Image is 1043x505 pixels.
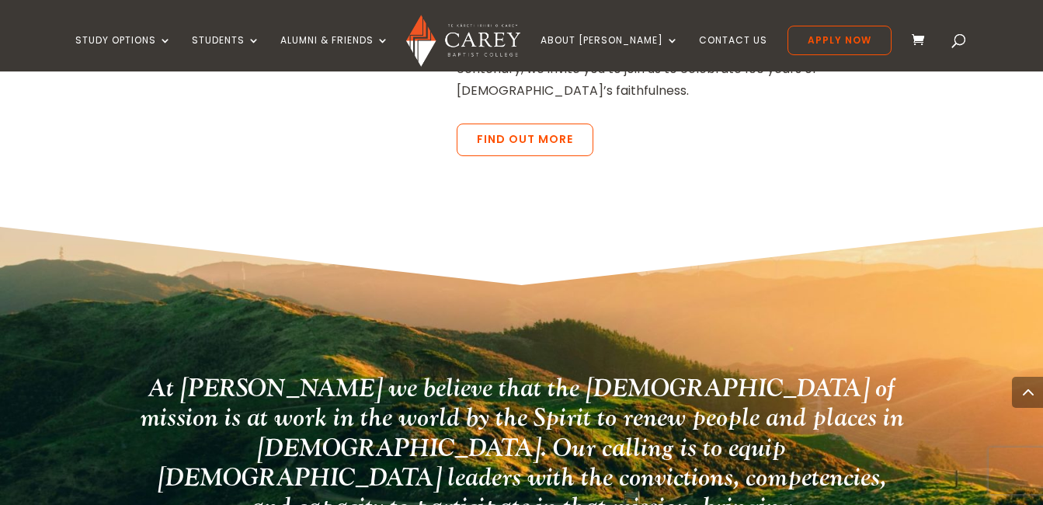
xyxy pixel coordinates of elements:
a: Students [192,35,260,71]
img: Carey Baptist College [406,15,520,67]
a: Find Out More [457,124,593,156]
a: Alumni & Friends [280,35,389,71]
a: Study Options [75,35,172,71]
a: Contact Us [699,35,767,71]
a: About [PERSON_NAME] [541,35,679,71]
a: Apply Now [787,26,892,55]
